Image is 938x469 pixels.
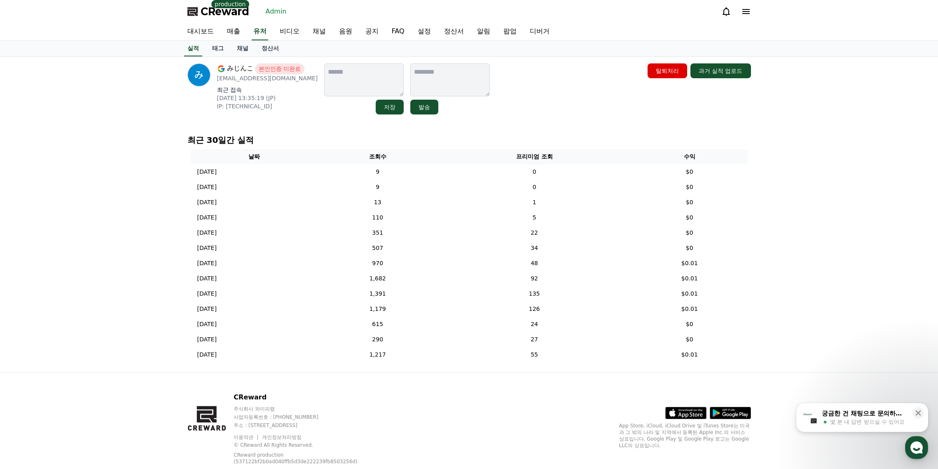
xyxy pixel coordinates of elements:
[306,23,332,40] a: 채널
[376,100,404,114] button: 저장
[318,164,437,180] td: 9
[255,41,285,56] a: 정산서
[437,347,632,362] td: 55
[437,225,632,240] td: 22
[318,301,437,317] td: 1,179
[318,256,437,271] td: 970
[197,259,217,268] p: [DATE]
[437,332,632,347] td: 27
[318,347,437,362] td: 1,217
[197,274,217,283] p: [DATE]
[497,23,523,40] a: 팝업
[437,164,632,180] td: 0
[632,317,747,332] td: $0
[359,23,385,40] a: 공지
[318,271,437,286] td: 1,682
[262,434,302,440] a: 개인정보처리방침
[227,63,253,74] span: みじんこ
[255,63,304,74] span: 본인인증 미완료
[187,63,211,86] img: profile image
[197,305,217,313] p: [DATE]
[318,225,437,240] td: 351
[184,41,202,56] a: 실적
[318,210,437,225] td: 110
[619,422,751,449] p: App Store, iCloud, iCloud Drive 및 iTunes Store는 미국과 그 밖의 나라 및 지역에서 등록된 Apple Inc.의 서비스 상표입니다. Goo...
[197,320,217,329] p: [DATE]
[437,240,632,256] td: 34
[318,149,437,164] th: 조회수
[437,195,632,210] td: 1
[234,414,378,420] p: 사업자등록번호 : [PHONE_NUMBER]
[437,301,632,317] td: 126
[523,23,556,40] a: 디버거
[632,332,747,347] td: $0
[318,286,437,301] td: 1,391
[437,317,632,332] td: 24
[632,301,747,317] td: $0.01
[632,271,747,286] td: $0.01
[437,256,632,271] td: 48
[437,180,632,195] td: 0
[217,86,318,94] p: 최근 접속
[632,164,747,180] td: $0
[234,452,365,465] p: CReward production (537122bf2b0ad040ffb5d3de222239fb8503256d)
[632,256,747,271] td: $0.01
[181,23,220,40] a: 대시보드
[632,225,747,240] td: $0
[470,23,497,40] a: 알림
[437,210,632,225] td: 5
[217,94,318,102] p: [DATE] 13:35:19 (JP)
[262,5,290,18] a: Admin
[410,100,438,114] button: 발송
[191,149,318,164] th: 날짜
[217,74,318,82] p: [EMAIL_ADDRESS][DOMAIN_NAME]
[632,286,747,301] td: $0.01
[197,229,217,237] p: [DATE]
[318,180,437,195] td: 9
[632,240,747,256] td: $0
[234,422,378,429] p: 주소 : [STREET_ADDRESS]
[318,317,437,332] td: 615
[437,23,470,40] a: 정산서
[197,350,217,359] p: [DATE]
[632,210,747,225] td: $0
[411,23,437,40] a: 설정
[648,63,687,78] button: 탈퇴처리
[197,335,217,344] p: [DATE]
[217,102,318,110] p: IP: [TECHNICAL_ID]
[234,434,260,440] a: 이용약관
[234,406,378,412] p: 주식회사 와이피랩
[252,23,268,40] a: 유저
[220,23,247,40] a: 매출
[197,168,217,176] p: [DATE]
[234,442,378,448] p: © CReward All Rights Reserved.
[385,23,411,40] a: FAQ
[632,180,747,195] td: $0
[632,195,747,210] td: $0
[234,392,378,402] p: CReward
[632,149,747,164] th: 수익
[197,198,217,207] p: [DATE]
[197,289,217,298] p: [DATE]
[318,332,437,347] td: 290
[437,286,632,301] td: 135
[206,41,230,56] a: 태그
[632,347,747,362] td: $0.01
[318,240,437,256] td: 507
[437,149,632,164] th: 프리미엄 조회
[187,5,249,18] a: CReward
[201,5,249,18] span: CReward
[318,195,437,210] td: 13
[332,23,359,40] a: 음원
[197,213,217,222] p: [DATE]
[273,23,306,40] a: 비디오
[197,244,217,252] p: [DATE]
[187,134,751,146] p: 최근 30일간 실적
[197,183,217,191] p: [DATE]
[437,271,632,286] td: 92
[230,41,255,56] a: 채널
[690,63,751,78] button: 과거 실적 업로드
